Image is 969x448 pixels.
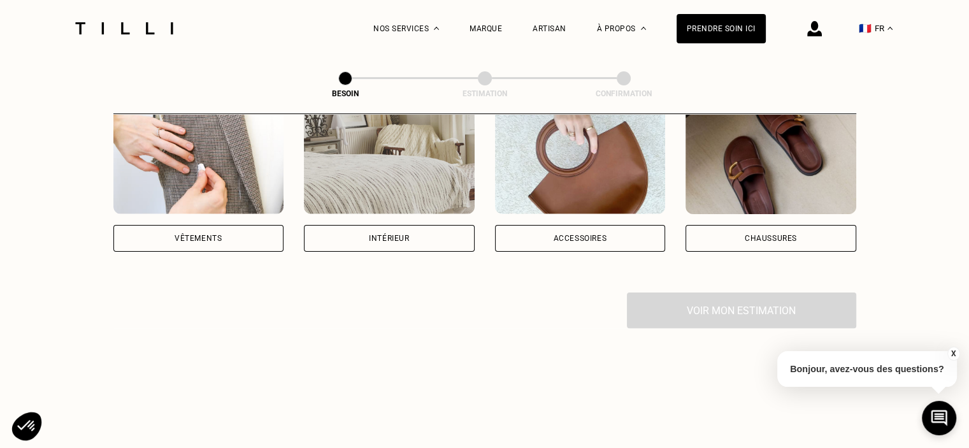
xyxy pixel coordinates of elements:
span: 🇫🇷 [859,22,872,34]
img: icône connexion [807,21,822,36]
img: Accessoires [495,99,666,214]
a: Marque [470,24,502,33]
img: Intérieur [304,99,475,214]
div: Confirmation [560,89,687,98]
div: Estimation [421,89,549,98]
img: Vêtements [113,99,284,214]
p: Bonjour, avez-vous des questions? [777,351,957,387]
div: Vêtements [175,235,222,242]
a: Artisan [533,24,566,33]
button: X [947,347,959,361]
img: Chaussures [685,99,856,214]
div: Besoin [282,89,409,98]
img: Menu déroulant [434,27,439,30]
img: Logo du service de couturière Tilli [71,22,178,34]
div: Intérieur [369,235,409,242]
img: Menu déroulant à propos [641,27,646,30]
a: Prendre soin ici [677,14,766,43]
div: Chaussures [745,235,797,242]
div: Accessoires [553,235,607,242]
img: menu déroulant [887,27,893,30]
